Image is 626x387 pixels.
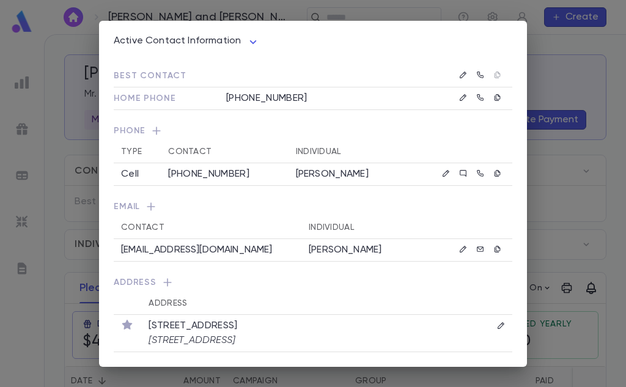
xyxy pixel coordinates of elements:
[161,141,288,163] th: Contact
[296,168,398,180] p: [PERSON_NAME]
[149,334,506,347] p: [STREET_ADDRESS]
[168,168,281,180] div: [PHONE_NUMBER]
[114,276,512,292] span: Address
[141,314,488,352] td: [STREET_ADDRESS]
[114,201,512,216] span: Email
[289,141,405,163] th: Individual
[114,72,186,80] span: Best Contact
[309,244,416,256] p: [PERSON_NAME]
[121,168,153,180] div: Cell
[141,292,488,315] th: Address
[114,36,241,46] span: Active Contact Information
[114,125,512,141] span: Phone
[114,94,175,103] span: Home Phone
[114,141,161,163] th: Type
[301,216,424,239] th: Individual
[212,87,430,109] td: [PHONE_NUMBER]
[114,216,301,239] th: Contact
[114,32,260,51] div: Active Contact Information
[121,244,272,256] p: [EMAIL_ADDRESS][DOMAIN_NAME]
